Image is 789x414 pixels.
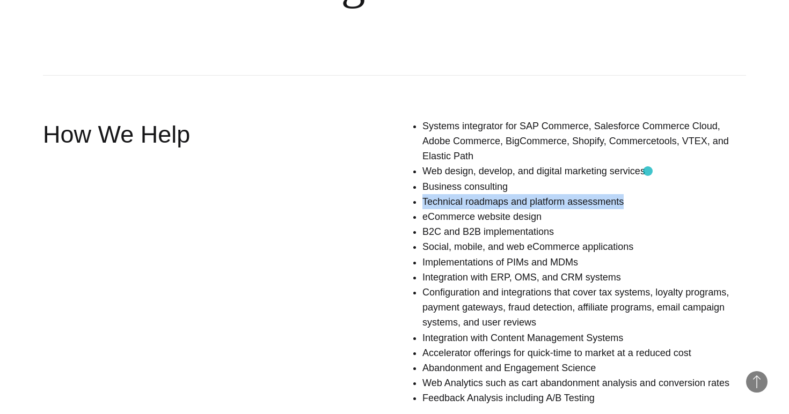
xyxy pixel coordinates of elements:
li: Abandonment and Engagement Science [422,360,746,375]
li: Feedback Analysis including A/B Testing [422,390,746,405]
li: Business consulting [422,179,746,194]
li: Web design, develop, and digital marketing services [422,164,746,179]
li: Accelerator offerings for quick-time to market at a reduced cost [422,345,746,360]
li: eCommerce website design [422,209,746,224]
li: Integration with Content Management Systems [422,330,746,345]
li: Integration with ERP, OMS, and CRM systems [422,270,746,285]
li: B2C and B2B implementations [422,224,746,239]
li: Systems integrator for SAP Commerce, Salesforce Commerce Cloud, Adobe Commerce, BigCommerce, Shop... [422,119,746,164]
button: Back to Top [746,371,768,393]
li: Technical roadmaps and platform assessments [422,194,746,209]
li: Web Analytics such as cart abandonment analysis and conversion rates [422,375,746,390]
li: Implementations of PIMs and MDMs [422,255,746,270]
li: Social, mobile, and web eCommerce applications [422,239,746,254]
li: Configuration and integrations that cover tax systems, loyalty programs, payment gateways, fraud ... [422,285,746,330]
div: How We Help [43,119,324,409]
